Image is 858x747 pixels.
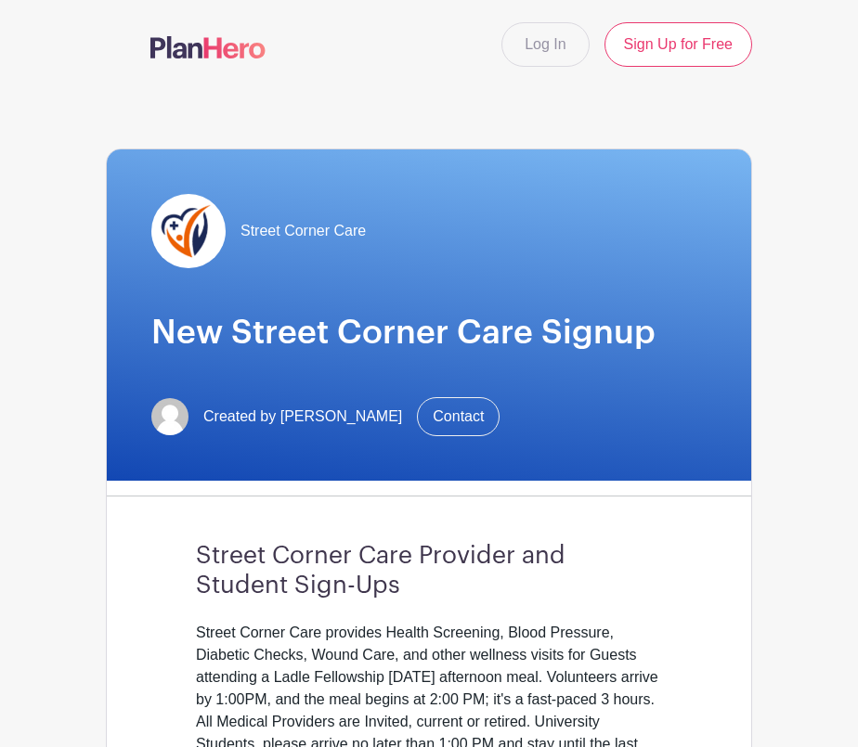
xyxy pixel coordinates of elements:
[151,194,226,268] img: SCC%20PlanHero.png
[196,541,662,599] h3: Street Corner Care Provider and Student Sign-Ups
[240,220,366,242] span: Street Corner Care
[150,36,266,58] img: logo-507f7623f17ff9eddc593b1ce0a138ce2505c220e1c5a4e2b4648c50719b7d32.svg
[203,406,402,428] span: Created by [PERSON_NAME]
[604,22,752,67] a: Sign Up for Free
[417,397,500,436] a: Contact
[151,398,188,435] img: default-ce2991bfa6775e67f084385cd625a349d9dcbb7a52a09fb2fda1e96e2d18dcdb.png
[151,313,707,353] h1: New Street Corner Care Signup
[501,22,589,67] a: Log In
